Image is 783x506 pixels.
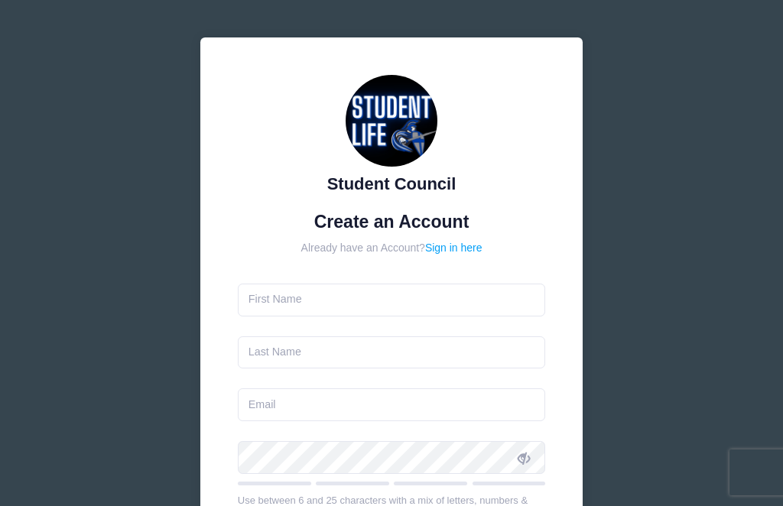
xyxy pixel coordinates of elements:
[425,242,482,254] a: Sign in here
[238,388,546,421] input: Email
[346,75,437,167] img: Student Council
[238,336,546,369] input: Last Name
[238,212,546,233] h1: Create an Account
[238,240,546,256] div: Already have an Account?
[238,171,546,196] div: Student Council
[238,284,546,316] input: First Name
